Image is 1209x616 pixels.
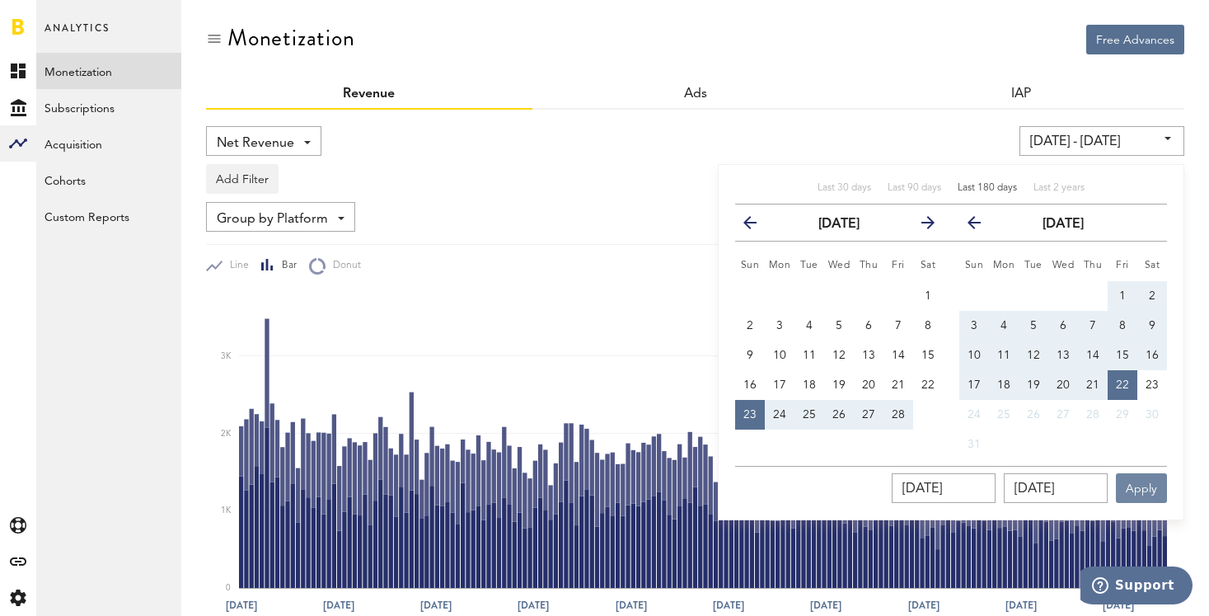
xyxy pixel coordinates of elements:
[810,598,841,613] text: [DATE]
[773,409,786,421] span: 24
[1011,87,1031,101] a: IAP
[769,261,791,270] small: Monday
[776,320,783,332] span: 3
[1027,409,1040,421] span: 26
[913,341,943,370] button: 15
[765,341,794,370] button: 10
[343,87,395,101] a: Revenue
[997,379,1010,391] span: 18
[773,350,786,361] span: 10
[1000,320,1007,332] span: 4
[892,409,905,421] span: 28
[1137,281,1167,311] button: 2
[818,218,860,231] strong: [DATE]
[1004,473,1108,503] input: __.__.____
[883,311,913,341] button: 7
[971,320,977,332] span: 3
[959,370,989,400] button: 17
[605,598,636,613] text: [DATE]
[274,259,297,273] span: Bar
[806,320,813,332] span: 4
[997,350,1010,361] span: 11
[765,400,794,430] button: 24
[326,259,361,273] span: Donut
[832,350,846,361] span: 12
[832,379,846,391] span: 19
[1103,598,1134,613] text: [DATE]
[765,370,794,400] button: 17
[1149,320,1155,332] span: 9
[892,261,905,270] small: Friday
[854,311,883,341] button: 6
[989,341,1019,370] button: 11
[1078,400,1108,430] button: 28
[1067,598,1099,613] text: [DATE]
[765,311,794,341] button: 3
[892,379,905,391] span: 21
[747,350,753,361] span: 9
[892,350,905,361] span: 14
[1024,261,1043,270] small: Tuesday
[1149,290,1155,302] span: 2
[1080,567,1193,608] iframe: Opens a widget where you can find more information
[735,341,765,370] button: 9
[36,89,181,125] a: Subscriptions
[773,379,786,391] span: 17
[227,25,355,51] div: Monetization
[854,370,883,400] button: 20
[1086,350,1099,361] span: 14
[862,379,875,391] span: 20
[824,311,854,341] button: 5
[1052,261,1075,270] small: Wednesday
[1086,25,1184,54] button: Free Advances
[1108,400,1137,430] button: 29
[883,341,913,370] button: 14
[1116,379,1129,391] span: 22
[1137,400,1167,430] button: 30
[862,350,875,361] span: 13
[221,507,232,515] text: 1K
[913,281,943,311] button: 1
[895,320,902,332] span: 7
[832,409,846,421] span: 26
[968,350,981,361] span: 10
[968,439,981,450] span: 31
[1057,409,1070,421] span: 27
[1078,311,1108,341] button: 7
[684,87,707,101] a: Ads
[1137,341,1167,370] button: 16
[735,311,765,341] button: 2
[925,290,931,302] span: 1
[818,183,871,193] span: Last 30 days
[1030,320,1037,332] span: 5
[824,370,854,400] button: 19
[743,379,757,391] span: 16
[1108,281,1137,311] button: 1
[747,320,753,332] span: 2
[892,473,996,503] input: __.__.____
[794,341,824,370] button: 11
[925,320,931,332] span: 8
[803,409,816,421] span: 25
[790,598,821,613] text: [DATE]
[1090,320,1096,332] span: 7
[800,261,818,270] small: Tuesday
[1119,320,1126,332] span: 8
[226,584,231,592] text: 0
[1137,370,1167,400] button: 23
[221,430,232,438] text: 2K
[1078,370,1108,400] button: 21
[1019,311,1048,341] button: 5
[803,350,816,361] span: 11
[1048,311,1078,341] button: 6
[968,379,981,391] span: 17
[328,598,359,613] text: [DATE]
[958,183,1017,193] span: Last 180 days
[989,400,1019,430] button: 25
[323,598,354,613] text: [DATE]
[420,598,452,613] text: [DATE]
[1019,400,1048,430] button: 26
[1116,261,1129,270] small: Friday
[794,400,824,430] button: 25
[36,162,181,198] a: Cohorts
